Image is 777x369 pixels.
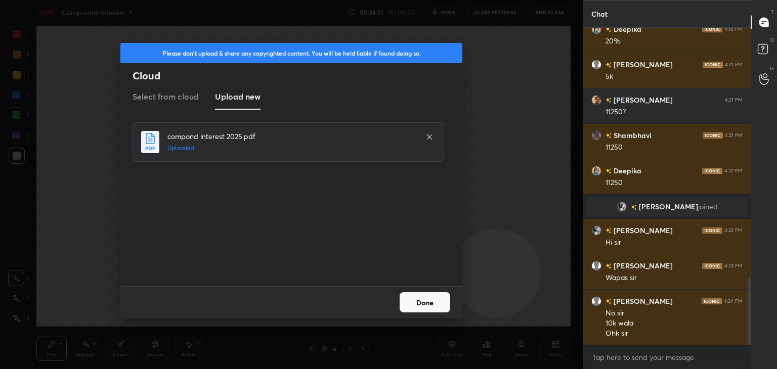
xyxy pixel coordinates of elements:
[606,133,612,139] img: no-rating-badge.077c3623.svg
[702,263,722,269] img: iconic-dark.1390631f.png
[639,203,698,211] span: [PERSON_NAME]
[612,130,652,141] h6: Shambhavi
[591,95,601,105] img: a271ea260bfd4058b84e93345a4de7fa.jpg
[612,95,673,105] h6: [PERSON_NAME]
[724,227,743,234] div: 4:22 PM
[606,143,743,153] div: 11250
[606,27,612,32] img: no-rating-badge.077c3623.svg
[702,227,722,234] img: iconic-dark.1390631f.png
[724,168,743,174] div: 4:22 PM
[725,132,743,139] div: 4:21 PM
[583,28,751,345] div: grid
[770,65,774,72] p: G
[698,203,718,211] span: joined
[702,168,722,174] img: iconic-dark.1390631f.png
[724,263,743,269] div: 4:23 PM
[724,26,743,32] div: 4:16 PM
[702,26,722,32] img: iconic-dark.1390631f.png
[606,168,612,174] img: no-rating-badge.077c3623.svg
[606,308,743,318] div: No sir
[703,132,723,139] img: iconic-dark.1390631f.png
[400,292,450,312] button: Done
[606,98,612,103] img: no-rating-badge.077c3623.svg
[612,225,673,236] h6: [PERSON_NAME]
[606,228,612,234] img: no-rating-badge.077c3623.svg
[133,69,462,82] h2: Cloud
[631,205,637,210] img: no-rating-badge.077c3623.svg
[606,36,743,47] div: 20%
[215,90,261,103] h3: Upload new
[606,329,743,339] div: Ohk sir
[606,263,612,269] img: no-rating-badge.077c3623.svg
[725,62,743,68] div: 4:21 PM
[606,72,743,82] div: 5k
[612,24,641,34] h6: Deepika
[591,225,601,236] img: 7db24619b17d4e8cb72bb977f3211909.jpg
[167,144,415,153] h5: Uploaded
[591,130,601,141] img: 4e0e91b571894e9aace4f5270b413fe9.jpg
[606,238,743,248] div: Hi sir
[702,298,722,304] img: iconic-dark.1390631f.png
[771,8,774,16] p: T
[703,62,723,68] img: iconic-dark.1390631f.png
[606,299,612,304] img: no-rating-badge.077c3623.svg
[606,62,612,68] img: no-rating-badge.077c3623.svg
[725,97,743,103] div: 4:21 PM
[612,296,673,306] h6: [PERSON_NAME]
[612,165,641,176] h6: Deepika
[167,131,415,142] h4: compond interest 2025.pdf
[606,318,743,329] div: 10k wala
[770,36,774,44] p: D
[583,1,616,27] p: Chat
[591,60,601,70] img: default.png
[591,296,601,306] img: default.png
[120,43,462,63] div: Please don't upload & share any copyrighted content. You will be held liable if found doing so.
[612,260,673,271] h6: [PERSON_NAME]
[591,24,601,34] img: 112464c097724166b3f53bf8337856f1.jpg
[617,202,627,212] img: 7db24619b17d4e8cb72bb977f3211909.jpg
[606,107,743,117] div: 11250?
[612,59,673,70] h6: [PERSON_NAME]
[724,298,743,304] div: 4:24 PM
[591,166,601,176] img: 112464c097724166b3f53bf8337856f1.jpg
[606,273,743,283] div: Wapas sir
[591,261,601,271] img: default.png
[606,178,743,188] div: 11250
